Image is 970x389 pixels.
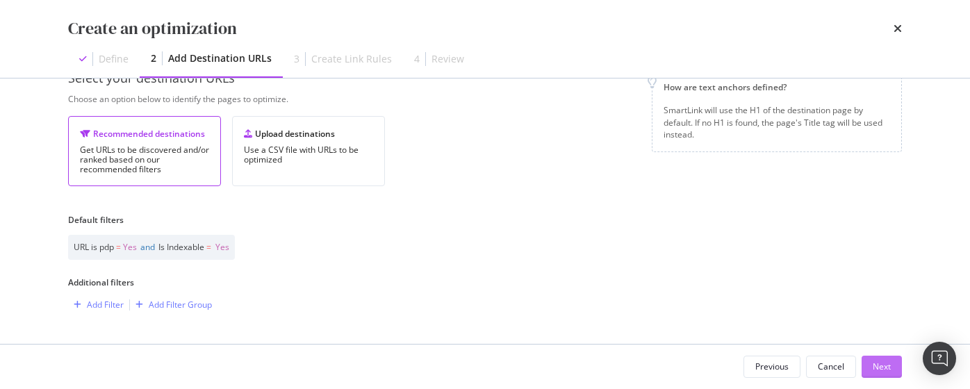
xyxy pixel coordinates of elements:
button: Add Filter [68,297,124,313]
div: Get URLs to be discovered and/or ranked based on our recommended filters [80,145,209,174]
span: Yes [123,241,137,253]
div: Add Destination URLs [168,51,272,65]
div: 2 [151,51,156,65]
button: Cancel [806,356,856,378]
div: Recommended destinations [80,128,209,140]
label: Additional filters [68,276,134,288]
div: times [894,17,902,40]
button: Previous [743,356,800,378]
span: = [116,241,121,253]
div: Define [99,52,129,66]
span: Is Indexable [158,241,204,253]
div: Review [431,52,464,66]
button: Add Filter Group [130,297,212,313]
span: = [206,241,211,253]
label: Default filters [68,214,124,226]
div: Use a CSV file with URLs to be optimized [244,145,373,165]
div: Cancel [818,361,844,372]
span: and [140,241,155,253]
button: Next [862,356,902,378]
div: How are text anchors defined? [664,81,890,93]
div: Open Intercom Messenger [923,342,956,375]
div: SmartLink will use the H1 of the destination page by default. If no H1 is found, the page's Title... [664,104,890,140]
div: 4 [414,52,420,66]
div: Create an optimization [68,17,237,40]
div: Add Filter Group [149,299,212,311]
div: 3 [294,52,299,66]
span: URL is pdp [74,241,114,253]
div: Create Link Rules [311,52,392,66]
div: Select your destination URLs [68,69,641,88]
div: Next [873,361,891,372]
div: Upload destinations [244,128,373,140]
div: Previous [755,361,789,372]
div: Add Filter [87,299,124,311]
span: Yes [215,241,229,253]
div: Choose an option below to identify the pages to optimize. [68,93,641,105]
